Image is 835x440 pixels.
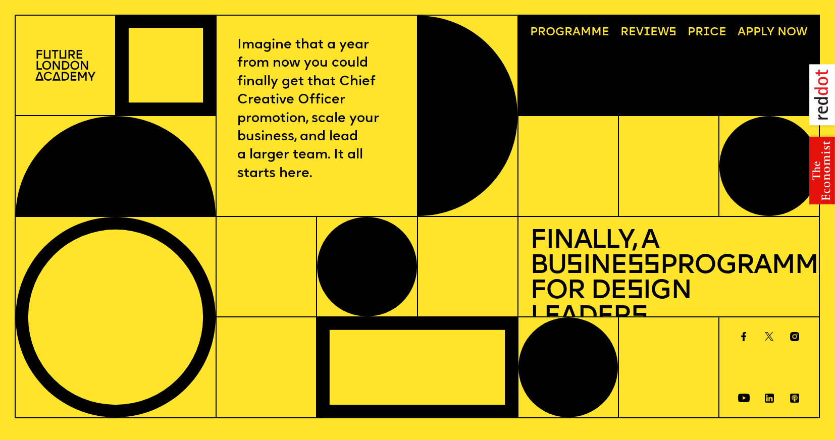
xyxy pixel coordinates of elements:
[732,21,813,44] a: Apply now
[614,21,682,44] a: Reviews
[237,36,396,183] p: Imagine that a year from now you could finally get that Chief Creative Officer promotion, scale y...
[627,278,643,305] span: s
[738,27,746,38] span: A
[524,21,615,44] a: Programme
[682,21,733,44] a: Price
[627,253,660,280] span: ss
[572,27,581,38] span: a
[631,304,647,331] span: s
[530,229,808,330] h1: Finally, a Bu ine Programme for De ign Leader
[566,253,582,280] span: s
